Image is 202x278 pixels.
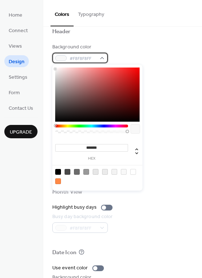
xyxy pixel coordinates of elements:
[55,178,61,184] div: rgb(255, 137, 70)
[55,157,128,161] label: hex
[9,89,20,97] span: Form
[52,204,97,211] div: Highlight busy days
[93,169,98,175] div: rgb(231, 231, 231)
[9,74,27,81] span: Settings
[4,86,24,98] a: Form
[9,12,22,19] span: Home
[52,43,106,51] div: Background color
[4,71,32,83] a: Settings
[52,249,76,257] div: Date Icon
[111,169,117,175] div: rgb(243, 243, 243)
[102,169,108,175] div: rgb(235, 235, 235)
[70,55,96,62] span: #F8F8F8FF
[4,24,32,36] a: Connect
[4,9,27,21] a: Home
[52,213,113,221] div: Busy day background color
[4,55,29,67] a: Design
[9,105,33,112] span: Contact Us
[52,28,71,36] div: Header
[10,129,32,136] span: Upgrade
[4,125,38,138] button: Upgrade
[55,169,61,175] div: rgb(0, 0, 0)
[52,264,88,272] div: Use event color
[83,169,89,175] div: rgb(153, 153, 153)
[52,188,82,196] div: Month View
[9,43,22,50] span: Views
[4,102,38,114] a: Contact Us
[121,169,127,175] div: rgb(248, 248, 248)
[65,169,70,175] div: rgb(74, 74, 74)
[130,169,136,175] div: rgb(255, 255, 255)
[74,169,80,175] div: rgb(108, 108, 108)
[9,27,28,35] span: Connect
[4,40,26,52] a: Views
[9,58,25,66] span: Design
